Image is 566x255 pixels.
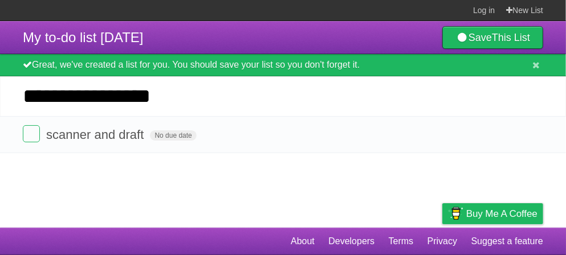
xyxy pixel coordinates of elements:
[291,231,315,252] a: About
[23,125,40,142] label: Done
[150,130,196,141] span: No due date
[328,231,374,252] a: Developers
[442,203,543,224] a: Buy me a coffee
[389,231,414,252] a: Terms
[442,26,543,49] a: SaveThis List
[46,127,146,142] span: scanner and draft
[23,30,144,45] span: My to-do list [DATE]
[471,231,543,252] a: Suggest a feature
[427,231,457,252] a: Privacy
[466,204,538,224] span: Buy me a coffee
[448,204,463,223] img: Buy me a coffee
[492,32,530,43] b: This List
